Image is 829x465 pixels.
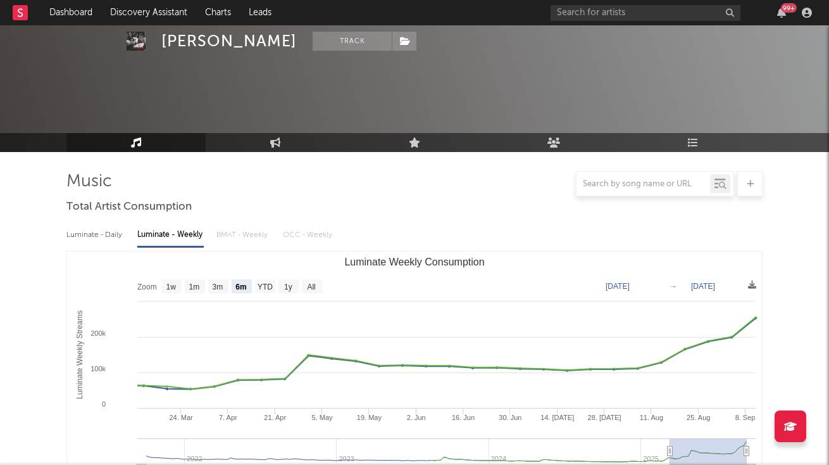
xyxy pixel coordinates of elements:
[258,283,273,291] text: YTD
[313,32,392,51] button: Track
[66,224,125,246] div: Luminate - Daily
[90,329,106,337] text: 200k
[691,282,715,291] text: [DATE]
[407,414,426,421] text: 2. Jun
[640,414,663,421] text: 11. Aug
[606,282,630,291] text: [DATE]
[137,283,157,291] text: Zoom
[551,5,740,21] input: Search for artists
[735,414,756,421] text: 8. Sep
[687,414,710,421] text: 25. Aug
[540,414,574,421] text: 14. [DATE]
[670,282,677,291] text: →
[344,257,484,267] text: Luminate Weekly Consumption
[264,414,286,421] text: 21. Apr
[235,283,246,291] text: 6m
[588,414,621,421] text: 28. [DATE]
[357,414,382,421] text: 19. May
[307,283,315,291] text: All
[499,414,521,421] text: 30. Jun
[90,365,106,373] text: 100k
[166,283,177,291] text: 1w
[66,200,192,215] span: Total Artist Consumption
[161,32,297,51] div: [PERSON_NAME]
[213,283,223,291] text: 3m
[75,310,84,399] text: Luminate Weekly Streams
[189,283,200,291] text: 1m
[781,3,797,13] div: 99 +
[284,283,292,291] text: 1y
[577,179,710,189] input: Search by song name or URL
[219,414,237,421] text: 7. Apr
[102,400,106,408] text: 0
[169,414,193,421] text: 24. Mar
[137,224,204,246] div: Luminate - Weekly
[777,8,786,18] button: 99+
[452,414,475,421] text: 16. Jun
[312,414,333,421] text: 5. May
